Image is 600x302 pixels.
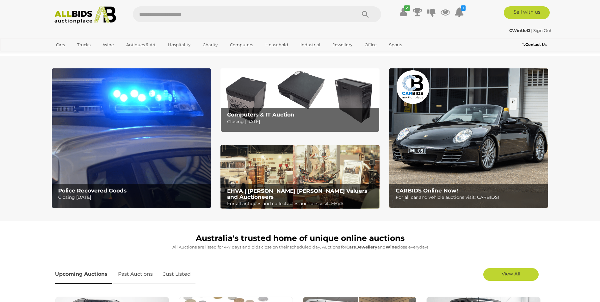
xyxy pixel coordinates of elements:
a: Cars [52,40,69,50]
img: EHVA | Evans Hastings Valuers and Auctioneers [220,145,380,209]
a: Sports [385,40,406,50]
a: Trucks [73,40,95,50]
a: Household [261,40,292,50]
h1: Australia's trusted home of unique online auctions [55,234,545,243]
img: Allbids.com.au [51,6,120,24]
a: Office [361,40,381,50]
strong: Cars [346,244,356,249]
a: Just Listed [158,265,195,284]
a: Jewellery [329,40,356,50]
a: ✔ [399,6,408,18]
i: 1 [461,5,466,11]
i: ✔ [404,5,410,11]
a: [GEOGRAPHIC_DATA] [52,50,105,60]
strong: Jewellery [357,244,377,249]
a: Wine [99,40,118,50]
a: Past Auctions [113,265,158,284]
b: Computers & IT Auction [227,111,294,118]
strong: Wine [386,244,397,249]
a: Computers [226,40,257,50]
b: Police Recovered Goods [58,187,127,194]
a: 1 [455,6,464,18]
a: EHVA | Evans Hastings Valuers and Auctioneers EHVA | [PERSON_NAME] [PERSON_NAME] Valuers and Auct... [220,145,380,209]
strong: CWintle [509,28,530,33]
img: Computers & IT Auction [220,68,380,132]
b: Contact Us [523,42,547,47]
span: | [531,28,532,33]
img: CARBIDS Online Now! [389,68,548,208]
a: Sign Out [533,28,552,33]
p: For all antiques and collectables auctions visit: EHVA [227,200,376,208]
img: Police Recovered Goods [52,68,211,208]
a: Industrial [296,40,325,50]
a: Contact Us [523,41,548,48]
a: Computers & IT Auction Computers & IT Auction Closing [DATE] [220,68,380,132]
a: CARBIDS Online Now! CARBIDS Online Now! For all car and vehicle auctions visit: CARBIDS! [389,68,548,208]
p: For all car and vehicle auctions visit: CARBIDS! [396,193,545,201]
p: Closing [DATE] [227,118,376,126]
p: Closing [DATE] [58,193,207,201]
a: Antiques & Art [122,40,160,50]
a: Charity [199,40,222,50]
a: View All [483,268,539,281]
a: Sell with us [504,6,550,19]
a: CWintle [509,28,531,33]
b: CARBIDS Online Now! [396,187,458,194]
button: Search [349,6,381,22]
b: EHVA | [PERSON_NAME] [PERSON_NAME] Valuers and Auctioneers [227,188,367,200]
a: Hospitality [164,40,195,50]
a: Upcoming Auctions [55,265,112,284]
a: Police Recovered Goods Police Recovered Goods Closing [DATE] [52,68,211,208]
span: View All [502,271,520,277]
p: All Auctions are listed for 4-7 days and bids close on their scheduled day. Auctions for , and cl... [55,243,545,251]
